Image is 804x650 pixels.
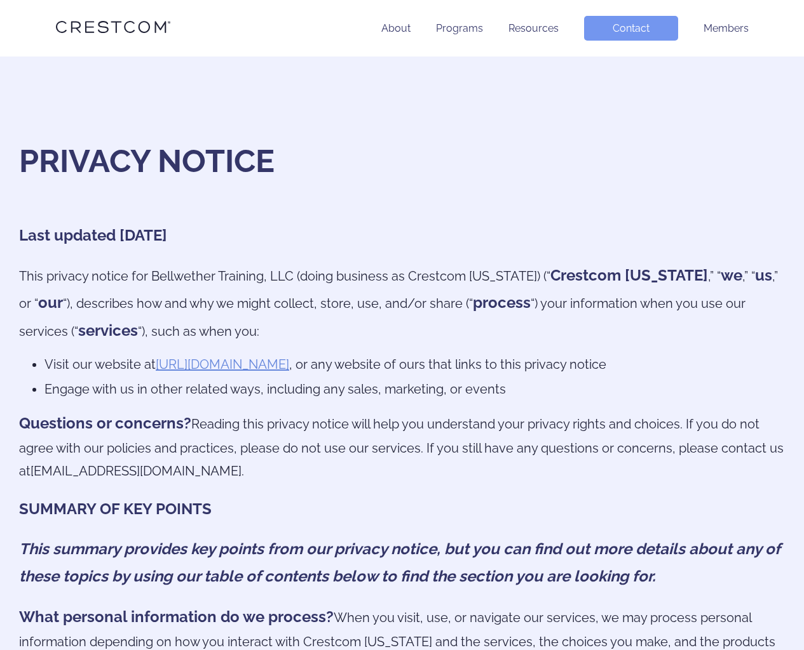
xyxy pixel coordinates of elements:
strong: our [38,293,63,312]
a: Resources [508,22,559,34]
strong: process [473,293,531,312]
strong: Last updated [DATE] [19,226,167,244]
strong: Questions or concerns? [19,414,191,432]
a: Contact [584,16,678,41]
strong: we [721,266,742,284]
strong: us [755,266,772,284]
strong: SUMMARY OF KEY POINTS [19,500,212,518]
strong: What personal information do we process? [19,607,334,626]
strong: Crestcom [US_STATE] [550,266,708,284]
a: [URL][DOMAIN_NAME] [156,357,289,372]
p: Reading this privacy notice will help you understand your privacy rights and choices. If you do n... [19,409,785,482]
a: Members [704,22,749,34]
p: This privacy notice for Bellwether Training, LLC (doing business as Crestcom [US_STATE]) (“ ,” “ ... [19,262,785,344]
a: About [381,22,411,34]
strong: services [78,321,138,340]
em: This summary provides key points from our privacy notice, but you can find out more details about... [19,540,780,585]
a: Programs [436,22,483,34]
li: Engage with us in other related ways, including any sales, marketing, or events [44,381,785,397]
li: Visit our website at , or any website of ours that links to this privacy notice [44,357,785,372]
strong: PRIVACY NOTICE [19,142,275,180]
